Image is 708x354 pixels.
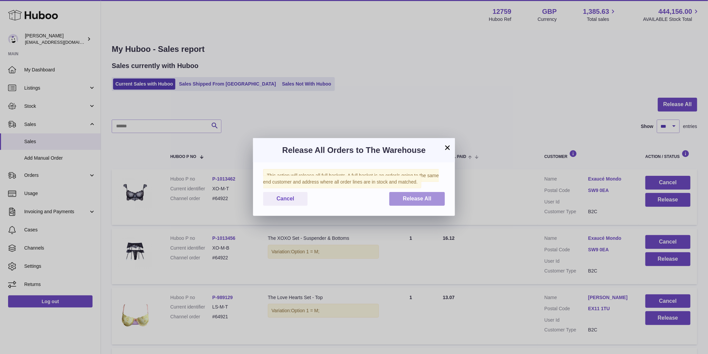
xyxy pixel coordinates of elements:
[263,145,445,156] h3: Release All Orders to The Warehouse
[277,196,294,201] span: Cancel
[403,196,431,201] span: Release All
[263,192,308,206] button: Cancel
[444,143,452,152] button: ×
[263,169,439,188] span: This action will release all full baskets. A full basket is an order/s going to the same end cust...
[389,192,445,206] button: Release All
